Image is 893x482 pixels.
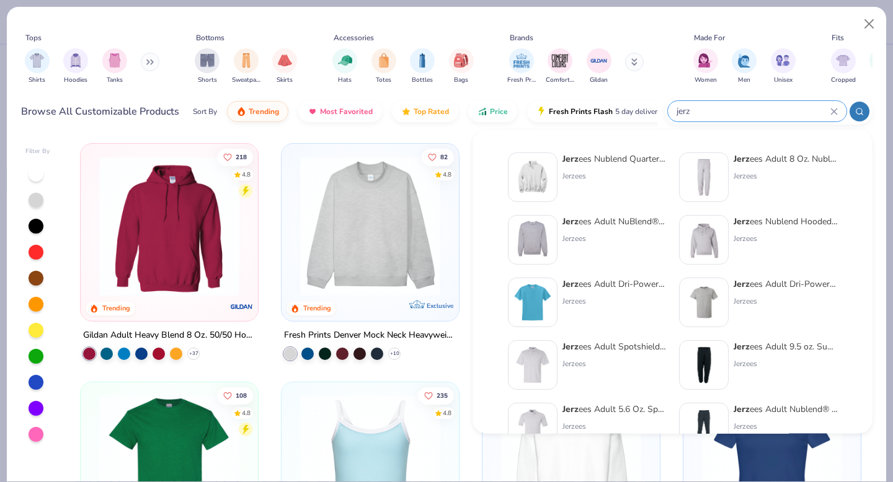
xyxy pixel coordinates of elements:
span: Bottles [412,76,433,85]
strong: Jerz [562,153,579,165]
div: Jerzees [562,421,667,432]
div: Jerzees [562,170,667,182]
strong: Jerz [562,216,579,227]
div: Fresh Prints Denver Mock Neck Heavyweight Sweatshirt [284,328,456,343]
button: filter button [410,48,435,85]
img: Fresh Prints Image [512,51,531,70]
div: filter for Shorts [195,48,220,85]
img: Comfort Colors Image [551,51,569,70]
img: 7fe0ff40-50c5-4b13-a68a-6735e4fa6c6a [685,283,723,322]
button: Like [218,387,254,404]
img: Sweatpants Image [239,53,253,68]
div: Jerzees [734,233,838,244]
span: Top Rated [414,107,449,116]
div: filter for Women [693,48,718,85]
span: + 10 [390,350,399,357]
span: Skirts [277,76,293,85]
span: Unisex [774,76,793,85]
div: Jerzees [562,296,667,307]
button: Trending [227,101,288,122]
img: 1e83f757-3936-41c1-98d4-2ae4c75d0465 [513,346,552,384]
strong: Jerz [734,341,750,353]
div: filter for Totes [371,48,396,85]
div: filter for Unisex [771,48,796,85]
span: Fresh Prints [507,76,536,85]
strong: Jerz [734,278,750,290]
div: Jerzees [734,296,838,307]
span: Exclusive [427,302,453,310]
img: Bags Image [454,53,468,68]
button: Top Rated [392,101,458,122]
span: Bags [454,76,468,85]
div: filter for Comfort Colors [546,48,574,85]
div: ees Nublend Hooded Sweatshirt [734,215,838,228]
span: Totes [376,76,391,85]
span: Price [490,107,508,116]
span: 5 day delivery [615,105,661,119]
button: filter button [63,48,88,85]
strong: Jerz [734,153,750,165]
button: filter button [232,48,260,85]
span: 108 [236,392,247,398]
button: filter button [771,48,796,85]
div: 4.8 [242,408,251,418]
img: 8c8d2adc-8df3-436c-a955-f6d48eb76061 [513,283,552,322]
img: Tanks Image [108,53,122,68]
button: Like [422,148,454,165]
div: filter for Tanks [102,48,127,85]
span: 235 [437,392,448,398]
div: Browse All Customizable Products [21,104,179,119]
div: Brands [510,32,533,43]
img: 260cb320-1c3e-46db-abd1-be4547060713 [685,408,723,447]
div: filter for Hats [332,48,357,85]
button: Most Favorited [298,101,382,122]
div: filter for Men [732,48,757,85]
div: Accessories [334,32,374,43]
img: most_fav.gif [308,107,318,116]
img: Hoodies Image [69,53,82,68]
div: filter for Sweatpants [232,48,260,85]
div: filter for Shirts [25,48,50,85]
img: Bottles Image [415,53,429,68]
button: filter button [195,48,220,85]
div: ees Adult 5.6 Oz. Spotshield Jersey Polo [562,403,667,416]
div: ees Adult NuBlend® Fleece Crew [562,215,667,228]
strong: Jerz [562,403,579,415]
div: 4.8 [443,170,451,179]
button: filter button [732,48,757,85]
div: ees Adult Dri-Power® Active T-Shirt [562,278,667,291]
button: Close [858,12,881,36]
span: 218 [236,154,247,160]
strong: Jerz [562,341,579,353]
div: Filter By [25,147,50,156]
div: Bottoms [196,32,224,43]
button: filter button [693,48,718,85]
div: 4.8 [242,170,251,179]
img: Shorts Image [200,53,215,68]
div: filter for Fresh Prints [507,48,536,85]
div: Jerzees [562,233,667,244]
span: Cropped [831,76,856,85]
div: Fits [832,32,844,43]
img: Cropped Image [836,53,850,68]
img: flash.gif [536,107,546,116]
img: Unisex Image [776,53,790,68]
div: filter for Gildan [587,48,611,85]
div: filter for Cropped [831,48,856,85]
span: Shorts [198,76,217,85]
div: Jerzees [562,358,667,369]
div: Jerzees [734,358,838,369]
img: a90f7c54-8796-4cb2-9d6e-4e9644cfe0fe [446,156,599,296]
button: Price [468,101,517,122]
span: Fresh Prints Flash [549,107,613,116]
img: Gildan Image [590,51,608,70]
span: Gildan [590,76,608,85]
button: filter button [507,48,536,85]
div: filter for Bottles [410,48,435,85]
button: filter button [371,48,396,85]
span: Women [695,76,717,85]
button: filter button [831,48,856,85]
img: 665f1cf0-24f0-4774-88c8-9b49303e6076 [685,158,723,196]
span: Men [738,76,750,85]
div: ees Nublend Quarter-Zip Cadet Collar Sweatshirt [562,152,667,165]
